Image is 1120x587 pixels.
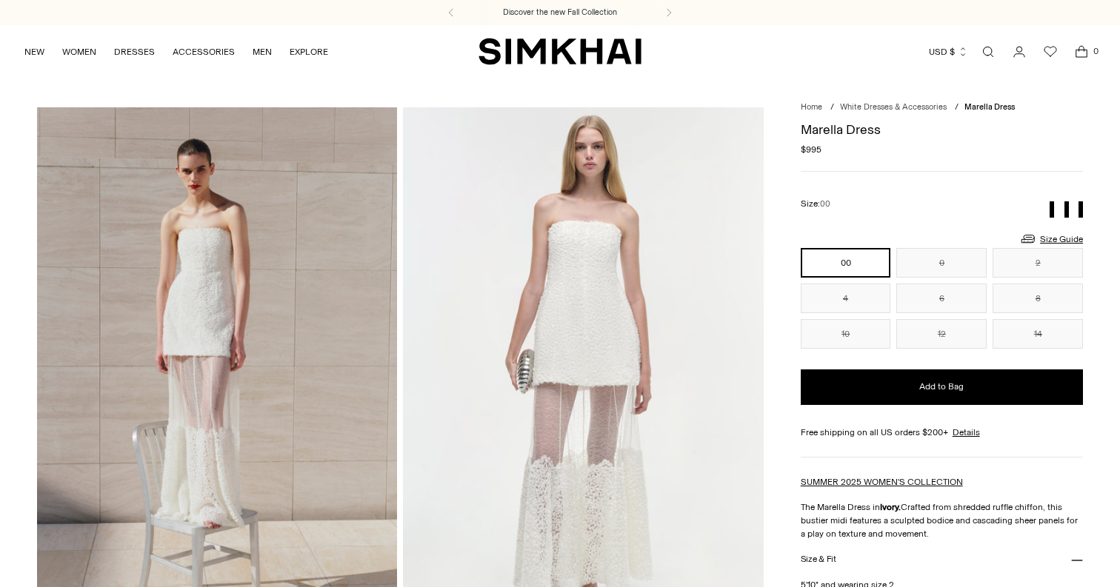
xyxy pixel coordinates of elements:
div: / [830,101,834,114]
div: / [955,101,959,114]
button: USD $ [929,36,968,68]
h1: Marella Dress [801,123,1083,136]
label: Size: [801,197,830,211]
span: Add to Bag [919,380,964,393]
a: SUMMER 2025 WOMEN'S COLLECTION [801,477,963,487]
a: ACCESSORIES [173,36,235,68]
a: Go to the account page [1004,37,1034,67]
a: MEN [253,36,272,68]
a: Wishlist [1036,37,1065,67]
a: NEW [24,36,44,68]
button: 10 [801,319,891,349]
a: Size Guide [1019,229,1083,248]
a: SIMKHAI [479,37,641,66]
button: 0 [896,248,987,278]
strong: Ivory. [880,502,901,512]
button: 8 [993,284,1083,313]
button: 4 [801,284,891,313]
button: 00 [801,248,891,278]
p: The Marella Dress in Crafted from shredded ruffle chiffon, this bustier midi features a sculpted ... [801,500,1083,540]
span: 0 [1089,44,1102,58]
button: 12 [896,319,987,349]
button: Size & Fit [801,540,1083,578]
a: Open search modal [973,37,1003,67]
div: Free shipping on all US orders $200+ [801,426,1083,439]
a: Details [953,426,980,439]
button: 14 [993,319,1083,349]
button: 6 [896,284,987,313]
a: Open cart modal [1067,37,1096,67]
span: $995 [801,143,821,156]
span: Marella Dress [964,102,1015,112]
a: White Dresses & Accessories [840,102,947,112]
a: Home [801,102,822,112]
nav: breadcrumbs [801,101,1083,114]
button: Add to Bag [801,369,1083,405]
a: DRESSES [114,36,155,68]
a: EXPLORE [290,36,328,68]
a: WOMEN [62,36,96,68]
a: Discover the new Fall Collection [503,7,617,19]
h3: Size & Fit [801,554,836,564]
button: 2 [993,248,1083,278]
span: 00 [820,199,830,209]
